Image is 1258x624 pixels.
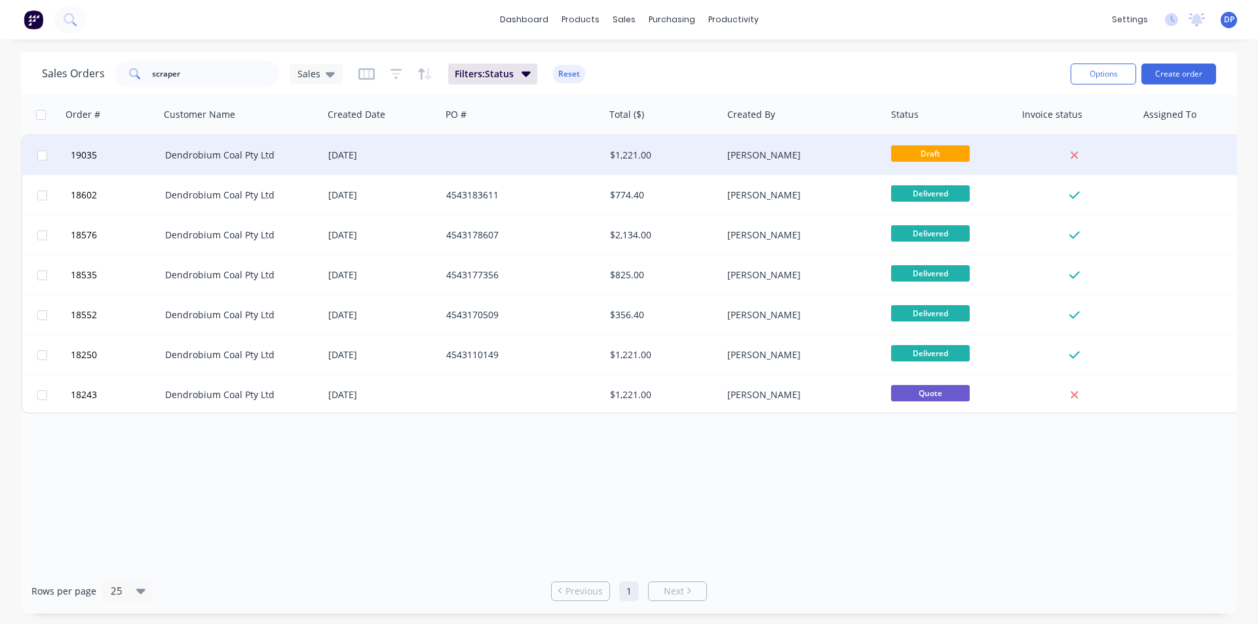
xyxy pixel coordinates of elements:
[448,64,537,84] button: Filters:Status
[610,189,712,202] div: $774.40
[165,308,311,321] div: Dendrobium Coal Pty Ltd
[67,215,165,255] button: 18576
[1143,108,1196,121] div: Assigned To
[71,308,97,321] span: 18552
[649,585,706,598] a: Next page
[552,585,609,598] a: Previous page
[165,268,311,282] div: Dendrobium Coal Pty Ltd
[555,10,606,29] div: products
[71,229,97,242] span: 18576
[610,149,712,162] div: $1,221.00
[328,149,436,162] div: [DATE]
[42,67,105,80] h1: Sales Orders
[328,388,436,401] div: [DATE]
[727,229,873,242] div: [PERSON_NAME]
[1224,14,1234,26] span: DP
[152,61,280,87] input: Search...
[565,585,603,598] span: Previous
[727,308,873,321] div: [PERSON_NAME]
[165,149,311,162] div: Dendrobium Coal Pty Ltd
[1105,10,1154,29] div: settings
[891,225,970,242] span: Delivered
[891,185,970,202] span: Delivered
[546,581,712,601] ul: Pagination
[727,348,873,361] div: [PERSON_NAME]
[610,348,712,361] div: $1,221.00
[446,268,592,282] div: 4543177356
[67,255,165,295] button: 18535
[297,67,320,81] span: Sales
[609,108,644,121] div: Total ($)
[328,108,385,121] div: Created Date
[67,175,165,215] button: 18602
[664,585,684,598] span: Next
[727,388,873,401] div: [PERSON_NAME]
[446,348,592,361] div: 4543110149
[67,375,165,414] button: 18243
[727,108,775,121] div: Created By
[165,348,311,361] div: Dendrobium Coal Pty Ltd
[446,189,592,202] div: 4543183611
[67,335,165,375] button: 18250
[446,308,592,321] div: 4543170509
[165,388,311,401] div: Dendrobium Coal Pty Ltd
[165,229,311,242] div: Dendrobium Coal Pty Ltd
[164,108,235,121] div: Customer Name
[66,108,100,121] div: Order #
[891,145,970,162] span: Draft
[610,229,712,242] div: $2,134.00
[891,305,970,321] span: Delivered
[71,388,97,401] span: 18243
[24,10,43,29] img: Factory
[727,268,873,282] div: [PERSON_NAME]
[891,385,970,401] span: Quote
[702,10,765,29] div: productivity
[1071,64,1136,84] button: Options
[610,308,712,321] div: $356.40
[165,189,311,202] div: Dendrobium Coal Pty Ltd
[493,10,555,29] a: dashboard
[610,268,712,282] div: $825.00
[328,229,436,242] div: [DATE]
[727,149,873,162] div: [PERSON_NAME]
[328,189,436,202] div: [DATE]
[71,268,97,282] span: 18535
[328,268,436,282] div: [DATE]
[446,108,467,121] div: PO #
[642,10,702,29] div: purchasing
[446,229,592,242] div: 4543178607
[31,585,96,598] span: Rows per page
[71,149,97,162] span: 19035
[619,581,639,601] a: Page 1 is your current page
[1141,64,1216,84] button: Create order
[606,10,642,29] div: sales
[455,67,514,81] span: Filters: Status
[891,265,970,282] span: Delivered
[67,295,165,335] button: 18552
[71,348,97,361] span: 18250
[727,189,873,202] div: [PERSON_NAME]
[553,65,585,83] button: Reset
[891,108,919,121] div: Status
[1022,108,1082,121] div: Invoice status
[891,345,970,361] span: Delivered
[328,348,436,361] div: [DATE]
[71,189,97,202] span: 18602
[67,136,165,175] button: 19035
[610,388,712,401] div: $1,221.00
[328,308,436,321] div: [DATE]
